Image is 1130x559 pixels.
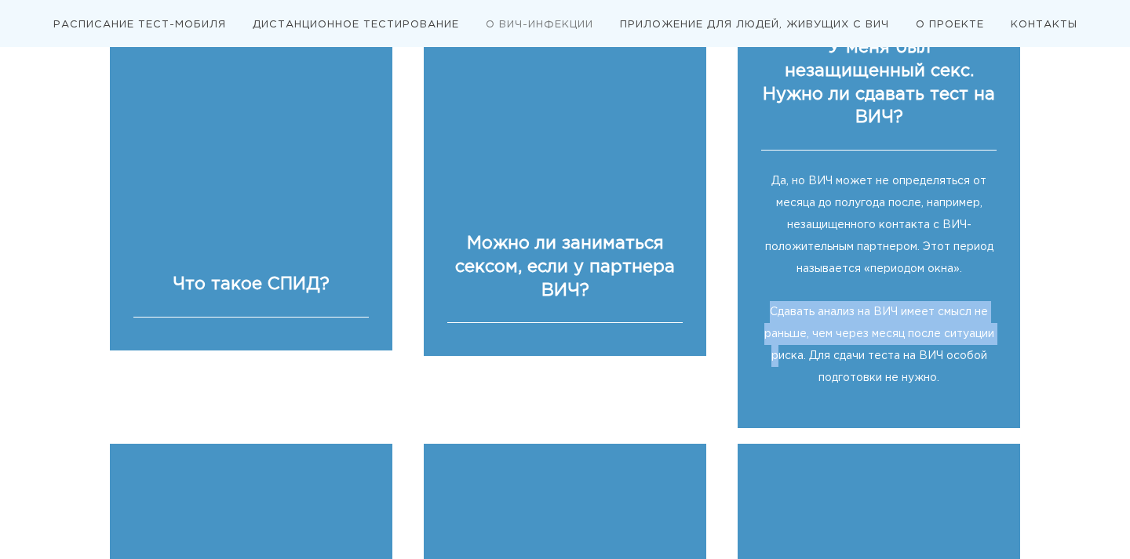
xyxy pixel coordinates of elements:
[620,20,889,29] a: ПРИЛОЖЕНИЕ ДЛЯ ЛЮДЕЙ, ЖИВУЩИХ С ВИЧ
[486,20,593,29] a: О ВИЧ-ИНФЕКЦИИ
[173,277,330,292] strong: Что такое СПИД?
[53,20,226,29] a: РАСПИСАНИЕ ТЕСТ-МОБИЛЯ
[916,20,984,29] a: О ПРОЕКТЕ
[765,176,993,274] span: Да, но ВИЧ может не определяться от месяца до полугода после, например, незащищенного контакта с ...
[455,236,675,298] strong: Можно ли заниматься сексом, если у партнера ВИЧ?
[764,307,994,383] span: Сдавать анализ на ВИЧ имеет смысл не раньше, чем через месяц после ситуации риска. Для сдачи тест...
[253,20,459,29] a: ДИСТАНЦИОННОЕ ТЕСТИРОВАНИЕ
[1011,20,1077,29] a: КОНТАКТЫ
